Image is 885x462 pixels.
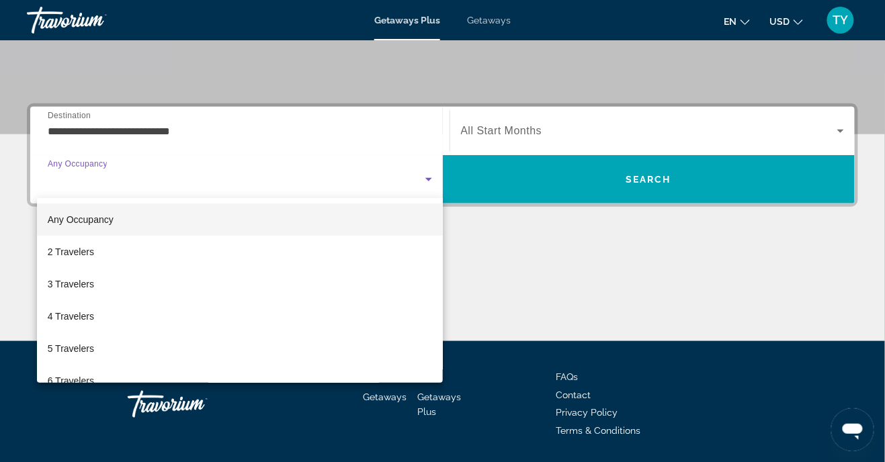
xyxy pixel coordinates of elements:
[48,276,94,292] span: 3 Travelers
[48,340,94,357] span: 5 Travelers
[48,214,114,225] span: Any Occupancy
[48,373,94,389] span: 6 Travelers
[48,244,94,260] span: 2 Travelers
[831,408,874,451] iframe: Button to launch messaging window
[48,308,94,324] span: 4 Travelers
